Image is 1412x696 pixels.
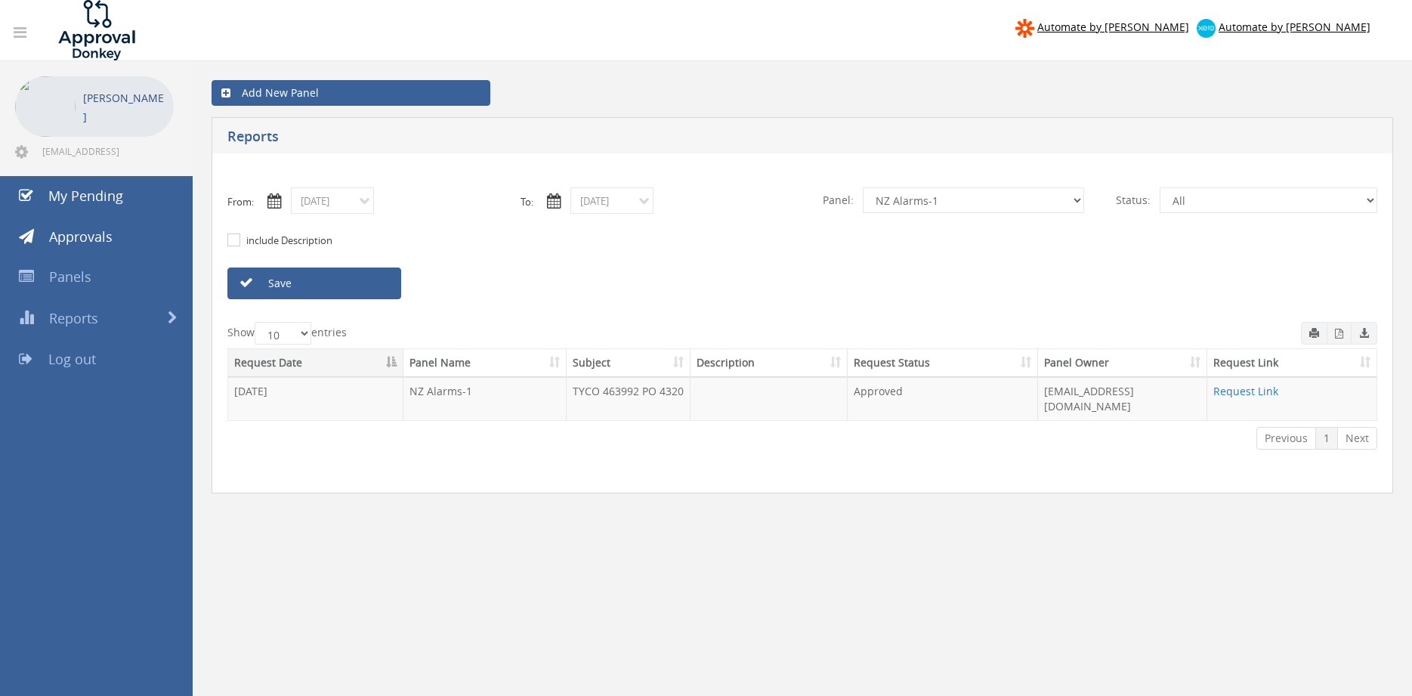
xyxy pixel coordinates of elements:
[1038,349,1208,377] th: Panel Owner: activate to sort column ascending
[1015,19,1034,38] img: zapier-logomark.png
[521,195,533,209] label: To:
[255,322,311,345] select: Showentries
[49,268,91,286] span: Panels
[228,349,403,377] th: Request Date: activate to sort column descending
[567,377,691,420] td: TYCO 463992 PO 4320
[403,349,566,377] th: Panel Name: activate to sort column ascending
[49,309,98,327] span: Reports
[1315,427,1338,450] a: 1
[42,145,171,157] span: [EMAIL_ADDRESS][DOMAIN_NAME]
[1219,20,1370,34] span: Automate by [PERSON_NAME]
[227,322,347,345] label: Show entries
[1213,384,1278,398] a: Request Link
[403,377,566,420] td: NZ Alarms-1
[48,350,96,368] span: Log out
[848,349,1037,377] th: Request Status: activate to sort column ascending
[567,349,691,377] th: Subject: activate to sort column ascending
[212,80,490,106] a: Add New Panel
[848,377,1037,420] td: Approved
[814,187,863,213] span: Panel:
[1107,187,1160,213] span: Status:
[1207,349,1376,377] th: Request Link: activate to sort column ascending
[83,88,166,126] p: [PERSON_NAME]
[227,195,254,209] label: From:
[243,234,332,249] label: include Description
[48,187,123,205] span: My Pending
[227,268,401,299] a: Save
[691,349,848,377] th: Description: activate to sort column ascending
[228,377,403,420] td: [DATE]
[1337,427,1377,450] a: Next
[1038,377,1208,420] td: [EMAIL_ADDRESS][DOMAIN_NAME]
[227,129,1035,148] h5: Reports
[49,227,113,246] span: Approvals
[1197,19,1216,38] img: xero-logo.png
[1037,20,1189,34] span: Automate by [PERSON_NAME]
[1256,427,1316,450] a: Previous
